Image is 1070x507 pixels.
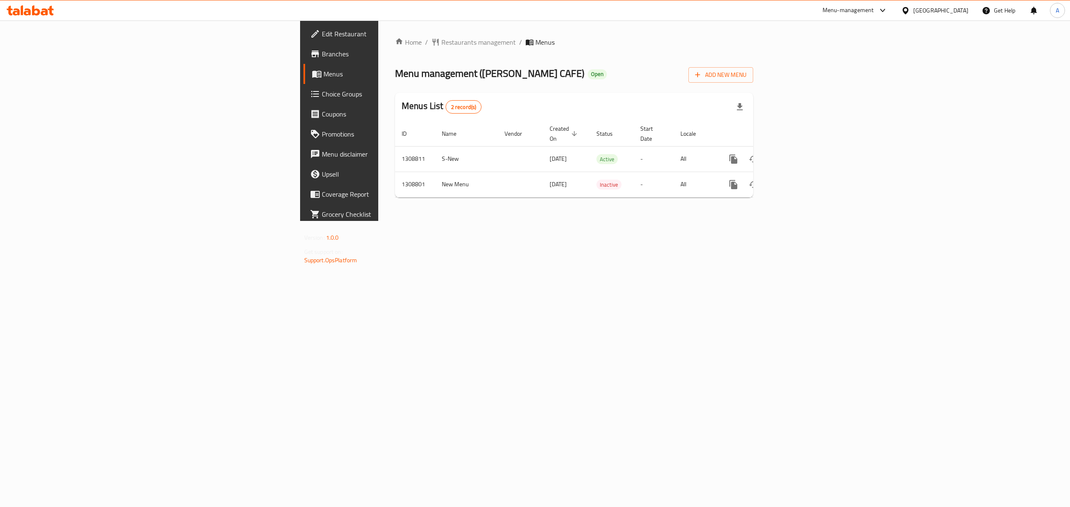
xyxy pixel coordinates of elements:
[402,129,418,139] span: ID
[322,189,472,199] span: Coverage Report
[596,154,618,164] div: Active
[913,6,968,15] div: [GEOGRAPHIC_DATA]
[717,121,810,147] th: Actions
[674,146,717,172] td: All
[303,184,479,204] a: Coverage Report
[1056,6,1059,15] span: A
[688,67,753,83] button: Add New Menu
[724,175,744,195] button: more
[303,164,479,184] a: Upsell
[303,104,479,124] a: Coupons
[730,97,750,117] div: Export file
[322,129,472,139] span: Promotions
[640,124,664,144] span: Start Date
[550,124,580,144] span: Created On
[322,149,472,159] span: Menu disclaimer
[744,175,764,195] button: Change Status
[596,180,622,190] span: Inactive
[303,44,479,64] a: Branches
[823,5,874,15] div: Menu-management
[304,255,357,266] a: Support.OpsPlatform
[634,172,674,197] td: -
[446,103,481,111] span: 2 record(s)
[304,232,325,243] span: Version:
[634,146,674,172] td: -
[303,124,479,144] a: Promotions
[303,84,479,104] a: Choice Groups
[395,64,584,83] span: Menu management ( [PERSON_NAME] CAFE )
[596,155,618,164] span: Active
[596,129,624,139] span: Status
[535,37,555,47] span: Menus
[588,71,607,78] span: Open
[402,100,481,114] h2: Menus List
[322,209,472,219] span: Grocery Checklist
[395,37,753,47] nav: breadcrumb
[322,49,472,59] span: Branches
[322,89,472,99] span: Choice Groups
[303,144,479,164] a: Menu disclaimer
[550,179,567,190] span: [DATE]
[322,169,472,179] span: Upsell
[304,246,343,257] span: Get support on:
[550,153,567,164] span: [DATE]
[724,149,744,169] button: more
[519,37,522,47] li: /
[322,29,472,39] span: Edit Restaurant
[680,129,707,139] span: Locale
[504,129,533,139] span: Vendor
[442,129,467,139] span: Name
[395,121,810,198] table: enhanced table
[303,64,479,84] a: Menus
[303,204,479,224] a: Grocery Checklist
[588,69,607,79] div: Open
[326,232,339,243] span: 1.0.0
[674,172,717,197] td: All
[324,69,472,79] span: Menus
[695,70,746,80] span: Add New Menu
[744,149,764,169] button: Change Status
[446,100,482,114] div: Total records count
[322,109,472,119] span: Coupons
[303,24,479,44] a: Edit Restaurant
